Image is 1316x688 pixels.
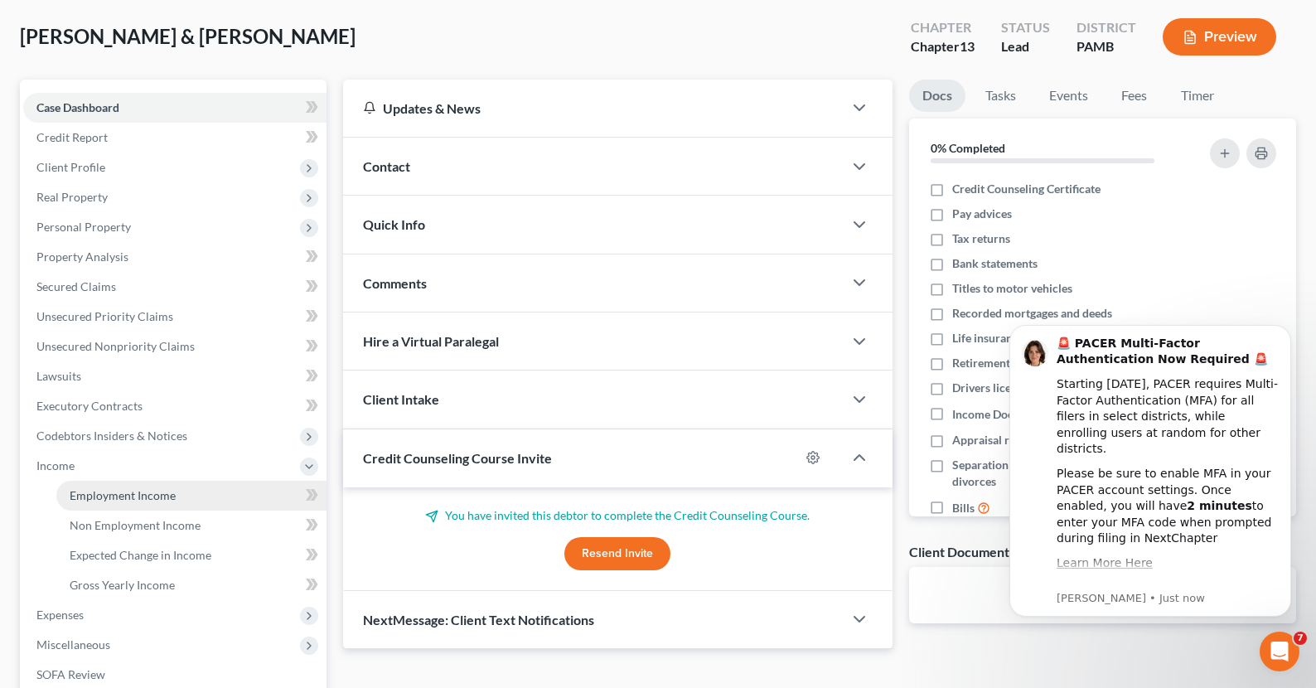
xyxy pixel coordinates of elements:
[36,190,108,204] span: Real Property
[36,309,173,323] span: Unsecured Priority Claims
[36,608,84,622] span: Expenses
[23,332,327,361] a: Unsecured Nonpriority Claims
[1108,80,1161,112] a: Fees
[1260,632,1299,671] iframe: Intercom live chat
[952,406,1052,423] span: Income Documents
[909,543,1015,560] div: Client Documents
[911,37,975,56] div: Chapter
[70,518,201,532] span: Non Employment Income
[952,330,1067,346] span: Life insurance policies
[36,250,128,264] span: Property Analysis
[363,507,873,524] p: You have invited this debtor to complete the Credit Counseling Course.
[56,570,327,600] a: Gross Yearly Income
[922,580,1284,597] p: No client documents yet.
[952,305,1112,322] span: Recorded mortgages and deeds
[23,242,327,272] a: Property Analysis
[952,230,1010,247] span: Tax returns
[363,333,499,349] span: Hire a Virtual Paralegal
[363,391,439,407] span: Client Intake
[952,500,975,516] span: Bills
[23,272,327,302] a: Secured Claims
[952,280,1072,297] span: Titles to motor vehicles
[70,578,175,592] span: Gross Yearly Income
[23,391,327,421] a: Executory Contracts
[1077,37,1136,56] div: PAMB
[363,612,594,627] span: NextMessage: Client Text Notifications
[36,160,105,174] span: Client Profile
[952,255,1038,272] span: Bank statements
[952,380,1141,396] span: Drivers license & social security card
[23,302,327,332] a: Unsecured Priority Claims
[23,93,327,123] a: Case Dashboard
[972,80,1029,112] a: Tasks
[56,511,327,540] a: Non Employment Income
[36,429,187,443] span: Codebtors Insiders & Notices
[1001,37,1050,56] div: Lead
[1077,18,1136,37] div: District
[36,220,131,234] span: Personal Property
[56,481,327,511] a: Employment Income
[952,432,1043,448] span: Appraisal reports
[20,24,356,48] span: [PERSON_NAME] & [PERSON_NAME]
[23,361,327,391] a: Lawsuits
[70,488,176,502] span: Employment Income
[23,123,327,153] a: Credit Report
[931,141,1005,155] strong: 0% Completed
[56,540,327,570] a: Expected Change in Income
[911,18,975,37] div: Chapter
[363,216,425,232] span: Quick Info
[952,181,1101,197] span: Credit Counseling Certificate
[36,399,143,413] span: Executory Contracts
[36,130,108,144] span: Credit Report
[36,667,105,681] span: SOFA Review
[1163,18,1276,56] button: Preview
[564,537,670,570] button: Resend Invite
[1001,18,1050,37] div: Status
[36,339,195,353] span: Unsecured Nonpriority Claims
[70,548,211,562] span: Expected Change in Income
[36,369,81,383] span: Lawsuits
[960,38,975,54] span: 13
[909,80,965,112] a: Docs
[1294,632,1307,645] span: 7
[985,300,1316,643] iframe: Intercom notifications message
[363,158,410,174] span: Contact
[1036,80,1101,112] a: Events
[1168,80,1227,112] a: Timer
[952,206,1012,222] span: Pay advices
[36,637,110,652] span: Miscellaneous
[36,100,119,114] span: Case Dashboard
[952,457,1186,490] span: Separation agreements or decrees of divorces
[36,279,116,293] span: Secured Claims
[36,458,75,472] span: Income
[952,355,1113,371] span: Retirement account statements
[363,275,427,291] span: Comments
[363,450,552,466] span: Credit Counseling Course Invite
[363,99,823,117] div: Updates & News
